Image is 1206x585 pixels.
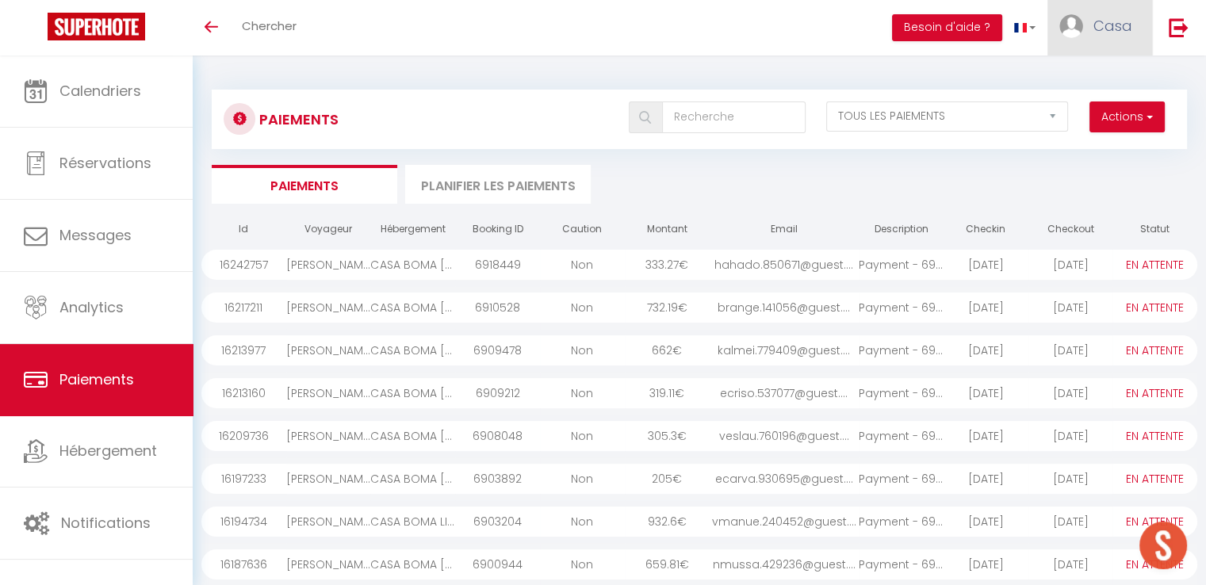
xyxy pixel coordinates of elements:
th: Voyageur [286,216,371,243]
button: Actions [1089,101,1165,133]
div: [DATE] [944,549,1028,579]
div: [DATE] [1028,549,1113,579]
span: Calendriers [59,81,141,101]
div: 6903204 [455,507,540,537]
div: 932.6 [625,507,710,537]
div: 6903892 [455,464,540,494]
div: CASA BOMA LISBOA - DESIGN AND SUNNY APARTMENT - LAPA I [370,507,455,537]
div: 6910528 [455,292,540,323]
div: [PERSON_NAME] [286,464,371,494]
div: Non [540,507,625,537]
div: Payment - 6909212 - ... [859,378,944,408]
span: € [675,385,684,401]
div: CASA BOMA [GEOGRAPHIC_DATA] - DUPLEX APARTMENT IN THE HEART OF [GEOGRAPHIC_DATA] I [370,378,455,408]
div: brange.141056@guest.... [710,292,859,323]
th: Booking ID [455,216,540,243]
div: Payment - 6903892 - ... [859,464,944,494]
div: 662 [625,335,710,365]
div: Non [540,378,625,408]
div: Non [540,464,625,494]
div: CASA BOMA [GEOGRAPHIC_DATA] - SUNNY AND ELEGANT APARTMENT - LAPA V [370,250,455,280]
th: Checkin [944,216,1028,243]
div: [PERSON_NAME] [286,250,371,280]
div: [DATE] [1028,292,1113,323]
div: [PERSON_NAME] [286,549,371,579]
div: [DATE] [1028,464,1113,494]
div: 16194734 [201,507,286,537]
div: 6908048 [455,421,540,451]
div: [DATE] [944,250,1028,280]
div: Payment - 6908048 - ... [859,421,944,451]
div: Non [540,292,625,323]
div: [DATE] [944,335,1028,365]
div: vmanue.240452@guest.... [710,507,859,537]
div: Non [540,335,625,365]
span: € [680,556,689,572]
div: [DATE] [1028,335,1113,365]
div: 205 [625,464,710,494]
div: Non [540,549,625,579]
div: Payment - 6910528 - ... [859,292,944,323]
div: [DATE] [1028,378,1113,408]
div: [DATE] [1028,507,1113,537]
div: Payment - 6918449 - ... [859,250,944,280]
th: Id [201,216,286,243]
div: [DATE] [944,421,1028,451]
div: [DATE] [944,507,1028,537]
img: ... [1059,14,1083,38]
div: 16217211 [201,292,286,323]
div: [PERSON_NAME] [286,421,371,451]
div: 659.81 [625,549,710,579]
span: Hébergement [59,441,157,461]
div: CASA BOMA [GEOGRAPHIC_DATA] - MODERN AND STYLISH APARTMENT WITH PRIVATE TERRACE - LAPA IV [370,292,455,323]
div: [DATE] [1028,421,1113,451]
li: Planifier les paiements [405,165,591,204]
div: 16242757 [201,250,286,280]
span: Paiements [59,369,134,389]
div: Payment - 6909478 - ... [859,335,944,365]
div: 319.11 [625,378,710,408]
div: [DATE] [1028,250,1113,280]
span: Réservations [59,153,151,173]
div: [DATE] [944,292,1028,323]
span: Messages [59,225,132,245]
div: Payment - 6903204 - ... [859,507,944,537]
div: [PERSON_NAME] [PERSON_NAME] [286,507,371,537]
div: 6900944 [455,549,540,579]
div: Ouvrir le chat [1139,522,1187,569]
div: 305.3 [625,421,710,451]
div: nmussa.429236@guest.... [710,549,859,579]
div: CASA BOMA [GEOGRAPHIC_DATA] - UNIQUE APARTMENT WITH SWIMMING POOL - [GEOGRAPHIC_DATA][PERSON_NAME] [370,464,455,494]
span: Chercher [242,17,297,34]
div: Non [540,250,625,280]
div: 16197233 [201,464,286,494]
img: Super Booking [48,13,145,40]
span: € [672,342,682,358]
input: Recherche [662,101,806,133]
div: kalmei.779409@guest.... [710,335,859,365]
span: € [677,428,687,444]
span: Notifications [61,513,151,533]
div: 6909212 [455,378,540,408]
div: 16187636 [201,549,286,579]
div: [DATE] [944,378,1028,408]
div: 6909478 [455,335,540,365]
li: Paiements [212,165,397,204]
th: Caution [540,216,625,243]
button: Besoin d'aide ? [892,14,1002,41]
span: € [677,514,687,530]
img: logout [1169,17,1189,37]
div: [PERSON_NAME] [286,292,371,323]
div: hahado.850671@guest.... [710,250,859,280]
div: 333.27 [625,250,710,280]
th: Montant [625,216,710,243]
div: [DATE] [944,464,1028,494]
h3: Paiements [259,101,339,137]
div: CASA BOMA [GEOGRAPHIC_DATA] - MODERN AND STYLISH APARTMENT WITH PRIVATE TERRACE - LAPA IV [370,549,455,579]
span: € [678,300,687,315]
div: ecarva.930695@guest.... [710,464,859,494]
div: 16209736 [201,421,286,451]
span: Analytics [59,297,124,317]
th: Statut [1112,216,1197,243]
div: ecriso.537077@guest.... [710,378,859,408]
